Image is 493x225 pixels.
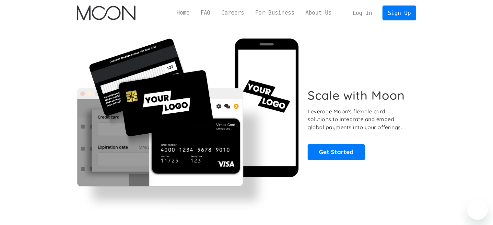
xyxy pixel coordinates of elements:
[308,107,409,131] p: Leverage Moon's flexible card solutions to integrate and embed global payments into your offerings.
[467,199,488,220] iframe: לחצן לפתיחת חלון הודעות הטקסט
[195,9,216,17] a: FAQ
[308,88,405,103] h1: Scale with Moon
[171,9,195,17] a: Home
[77,6,135,20] a: home
[250,9,300,17] a: For Business
[216,9,250,17] a: Careers
[347,6,378,20] a: Log In
[77,6,135,20] img: Moon Logo
[300,9,337,17] a: About Us
[308,144,365,160] a: Get Started
[382,6,416,20] a: Sign Up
